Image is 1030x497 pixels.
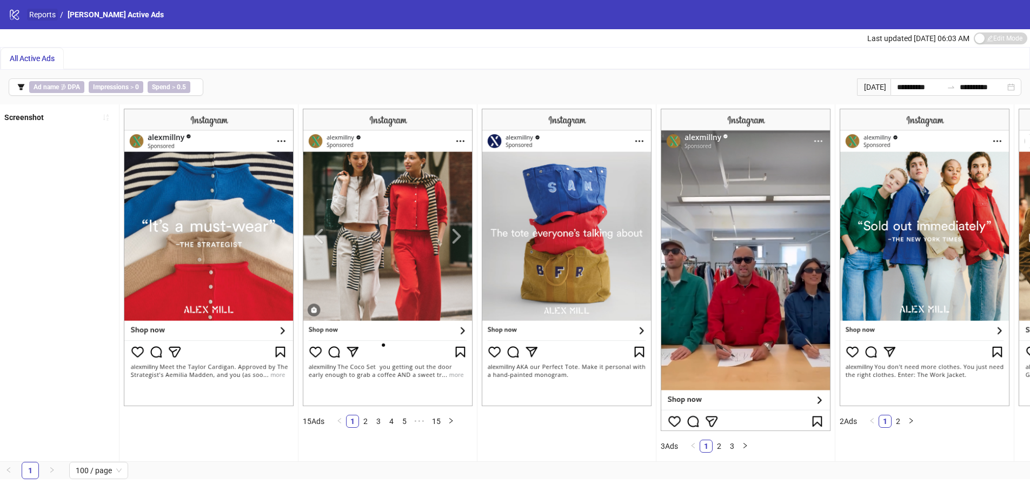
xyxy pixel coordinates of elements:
a: 3 [726,440,738,452]
li: Previous Page [866,415,879,428]
span: ∌ [29,81,84,93]
li: Next Page [43,462,61,479]
a: 2 [892,415,904,427]
button: right [905,415,918,428]
li: 3 [726,440,739,453]
img: Screenshot 120233785263360085 [661,109,830,431]
a: 1 [22,462,38,479]
span: right [742,442,748,449]
li: 3 [372,415,385,428]
b: DPA [68,83,80,91]
span: left [690,442,696,449]
a: 1 [347,415,358,427]
li: 1 [346,415,359,428]
span: right [908,418,914,424]
span: Last updated [DATE] 06:03 AM [867,34,969,43]
span: 2 Ads [840,417,857,426]
a: 1 [879,415,891,427]
a: 15 [429,415,444,427]
span: 15 Ads [303,417,324,426]
span: right [49,467,55,473]
span: > [148,81,190,93]
span: left [5,467,12,473]
li: Next Page [905,415,918,428]
a: 3 [373,415,384,427]
span: right [448,418,454,424]
li: Previous Page [333,415,346,428]
button: left [866,415,879,428]
li: 1 [22,462,39,479]
li: 4 [385,415,398,428]
button: right [739,440,752,453]
a: 2 [713,440,725,452]
li: 15 [428,415,444,428]
img: Screenshot 120227049410960085 [482,109,652,406]
button: right [43,462,61,479]
li: 1 [700,440,713,453]
li: Previous Page [687,440,700,453]
b: Spend [152,83,170,91]
li: Next 5 Pages [411,415,428,428]
b: 0 [135,83,139,91]
li: 2 [713,440,726,453]
li: 2 [359,415,372,428]
li: Next Page [739,440,752,453]
span: 3 Ads [661,442,678,450]
span: left [869,418,875,424]
img: Screenshot 120232388780400085 [840,109,1009,406]
button: Ad name ∌ DPAImpressions > 0Spend > 0.5 [9,78,203,96]
b: 0.5 [177,83,186,91]
img: Screenshot 120233796287680085 [124,109,294,406]
span: > [89,81,143,93]
li: 2 [892,415,905,428]
a: 2 [360,415,371,427]
span: filter [17,83,25,91]
div: [DATE] [857,78,891,96]
span: All Active Ads [10,54,55,63]
button: left [687,440,700,453]
b: Impressions [93,83,129,91]
span: ••• [411,415,428,428]
span: 100 / page [76,462,122,479]
b: Screenshot [4,113,44,122]
b: Ad name [34,83,59,91]
li: 1 [879,415,892,428]
span: left [336,418,343,424]
span: [PERSON_NAME] Active Ads [68,10,164,19]
a: 5 [398,415,410,427]
button: right [444,415,457,428]
li: Next Page [444,415,457,428]
span: to [947,83,955,91]
a: 4 [386,415,397,427]
li: 5 [398,415,411,428]
span: sort-ascending [102,114,110,121]
div: Page Size [69,462,128,479]
span: swap-right [947,83,955,91]
li: / [60,9,63,21]
img: Screenshot 120232860711780085 [303,109,473,406]
a: Reports [27,9,58,21]
button: left [333,415,346,428]
a: 1 [700,440,712,452]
